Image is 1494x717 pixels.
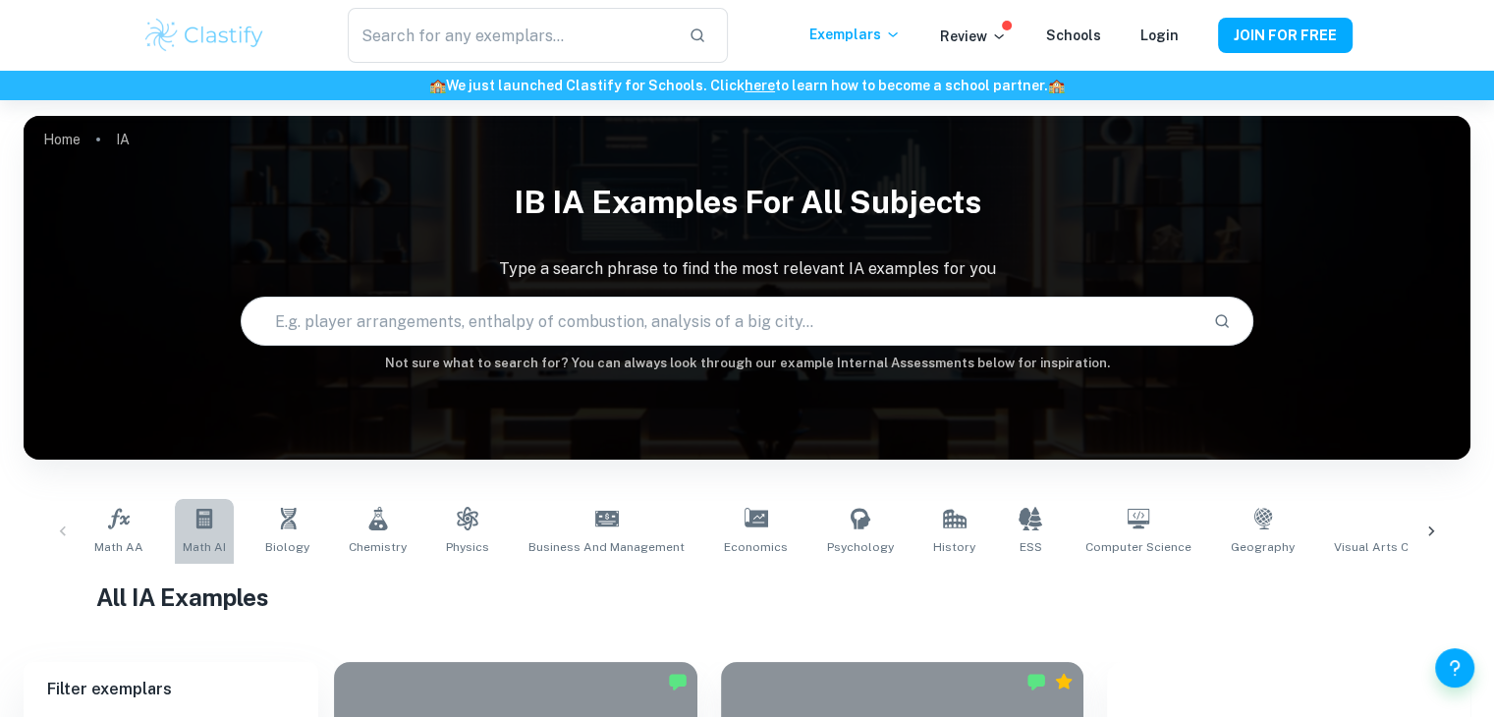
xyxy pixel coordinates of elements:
a: Home [43,126,81,153]
p: Exemplars [809,24,901,45]
span: Physics [446,538,489,556]
a: Login [1140,28,1179,43]
button: Help and Feedback [1435,648,1474,688]
span: Chemistry [349,538,407,556]
button: JOIN FOR FREE [1218,18,1353,53]
h6: We just launched Clastify for Schools. Click to learn how to become a school partner. [4,75,1490,96]
span: Business and Management [528,538,685,556]
input: E.g. player arrangements, enthalpy of combustion, analysis of a big city... [242,294,1197,349]
span: Computer Science [1085,538,1191,556]
h6: Not sure what to search for? You can always look through our example Internal Assessments below f... [24,354,1470,373]
img: Marked [1026,672,1046,691]
span: Psychology [827,538,894,556]
h6: Filter exemplars [24,662,318,717]
span: Math AI [183,538,226,556]
span: 🏫 [429,78,446,93]
img: Clastify logo [142,16,267,55]
img: Marked [668,672,688,691]
span: Economics [724,538,788,556]
button: Search [1205,304,1239,338]
a: here [745,78,775,93]
span: Math AA [94,538,143,556]
span: History [933,538,975,556]
a: Schools [1046,28,1101,43]
p: Review [940,26,1007,47]
h1: All IA Examples [96,579,1399,615]
h1: IB IA examples for all subjects [24,171,1470,234]
span: Biology [265,538,309,556]
input: Search for any exemplars... [348,8,672,63]
span: ESS [1020,538,1042,556]
span: 🏫 [1048,78,1065,93]
p: Type a search phrase to find the most relevant IA examples for you [24,257,1470,281]
div: Premium [1054,672,1074,691]
p: IA [116,129,130,150]
span: Geography [1231,538,1295,556]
